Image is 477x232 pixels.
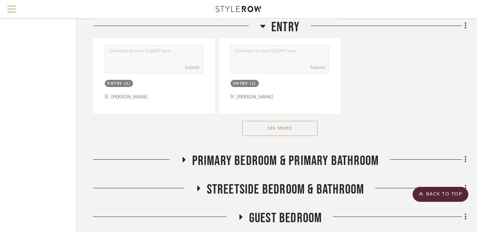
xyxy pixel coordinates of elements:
[233,81,248,87] div: Entry
[249,210,322,226] span: Guest Bedroom
[192,153,379,169] span: Primary Bedroom & Primary Bathroom
[413,187,468,202] scroll-to-top-button: BACK TO TOP
[107,81,122,87] div: Entry
[124,81,131,87] div: (1)
[271,19,300,35] span: Entry
[242,121,318,136] button: See More
[207,182,364,198] span: Streetside Bedroom & Bathroom
[185,64,199,71] button: Submit
[310,64,325,71] button: Submit
[250,81,256,87] div: (1)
